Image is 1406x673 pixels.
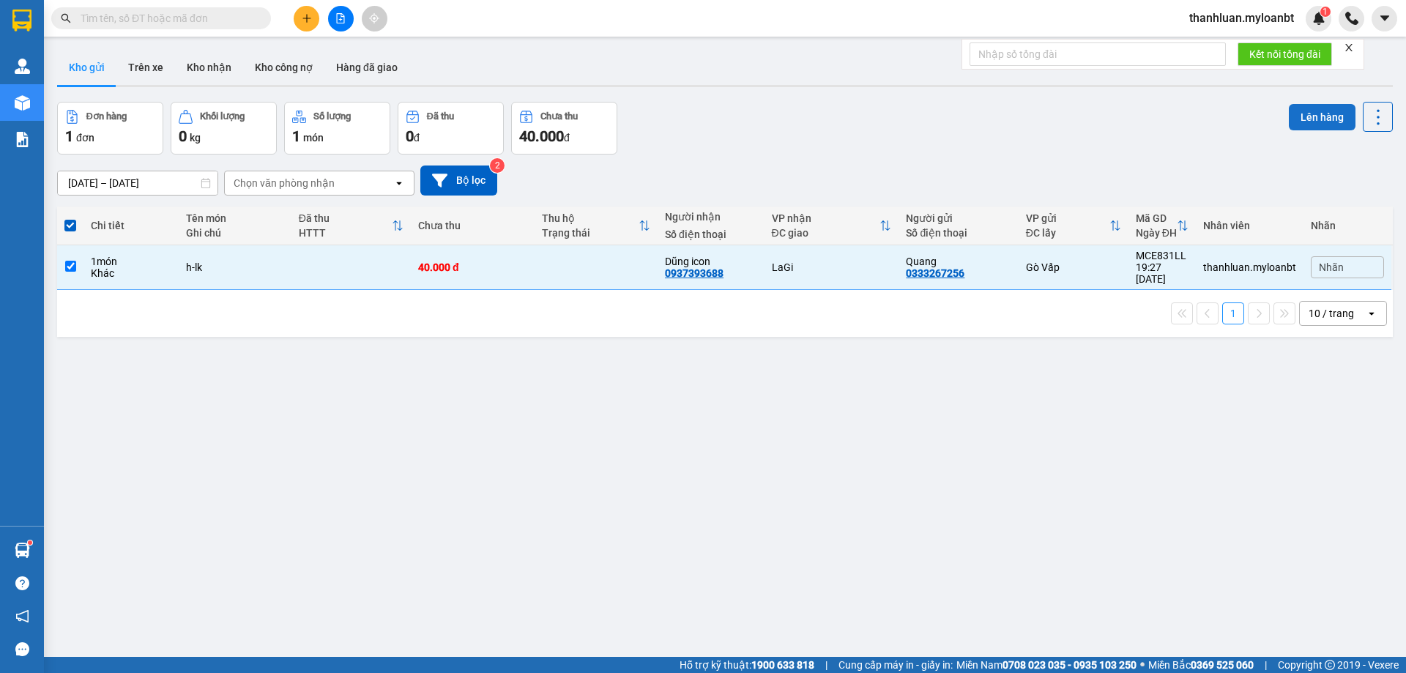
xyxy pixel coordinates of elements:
[91,267,171,279] div: Khác
[1136,212,1177,224] div: Mã GD
[15,95,30,111] img: warehouse-icon
[234,176,335,190] div: Chọn văn phòng nhận
[28,540,32,545] sup: 1
[519,127,564,145] span: 40.000
[15,642,29,656] span: message
[175,50,243,85] button: Kho nhận
[1003,659,1137,671] strong: 0708 023 035 - 0935 103 250
[1203,220,1296,231] div: Nhân viên
[1323,7,1328,17] span: 1
[284,102,390,155] button: Số lượng1món
[418,261,527,273] div: 40.000 đ
[294,6,319,31] button: plus
[906,267,964,279] div: 0333267256
[1203,261,1296,273] div: thanhluan.myloanbt
[1320,7,1331,17] sup: 1
[313,111,351,122] div: Số lượng
[65,127,73,145] span: 1
[665,228,757,240] div: Số điện thoại
[420,166,497,196] button: Bộ lọc
[1026,261,1121,273] div: Gò Vấp
[369,13,379,23] span: aim
[1344,42,1354,53] span: close
[186,227,283,239] div: Ghi chú
[116,50,175,85] button: Trên xe
[243,50,324,85] button: Kho công nợ
[406,127,414,145] span: 0
[171,102,277,155] button: Khối lượng0kg
[1311,220,1384,231] div: Nhãn
[751,659,814,671] strong: 1900 633 818
[838,657,953,673] span: Cung cấp máy in - giấy in:
[540,111,578,122] div: Chưa thu
[680,657,814,673] span: Hỗ trợ kỹ thuật:
[57,50,116,85] button: Kho gửi
[427,111,454,122] div: Đã thu
[200,111,245,122] div: Khối lượng
[1136,261,1189,285] div: 19:27 [DATE]
[61,13,71,23] span: search
[398,102,504,155] button: Đã thu0đ
[57,102,163,155] button: Đơn hàng1đơn
[15,132,30,147] img: solution-icon
[665,211,757,223] div: Người nhận
[15,59,30,74] img: warehouse-icon
[393,177,405,189] svg: open
[1019,207,1128,245] th: Toggle SortBy
[1178,9,1306,27] span: thanhluan.myloanbt
[1378,12,1391,25] span: caret-down
[1345,12,1358,25] img: phone-icon
[12,10,31,31] img: logo-vxr
[535,207,658,245] th: Toggle SortBy
[418,220,527,231] div: Chưa thu
[1366,308,1377,319] svg: open
[324,50,409,85] button: Hàng đã giao
[186,212,283,224] div: Tên món
[906,256,1011,267] div: Quang
[511,102,617,155] button: Chưa thu40.000đ
[564,132,570,144] span: đ
[1289,104,1355,130] button: Lên hàng
[303,132,324,144] span: món
[81,10,253,26] input: Tìm tên, số ĐT hoặc mã đơn
[15,576,29,590] span: question-circle
[1222,302,1244,324] button: 1
[1128,207,1196,245] th: Toggle SortBy
[1265,657,1267,673] span: |
[15,543,30,558] img: warehouse-icon
[542,212,639,224] div: Thu hộ
[490,158,505,173] sup: 2
[665,256,757,267] div: Dũng icon
[1191,659,1254,671] strong: 0369 525 060
[335,13,346,23] span: file-add
[1136,250,1189,261] div: MCE831LL
[956,657,1137,673] span: Miền Nam
[772,212,880,224] div: VP nhận
[772,261,892,273] div: LaGi
[1148,657,1254,673] span: Miền Bắc
[299,227,392,239] div: HTTT
[58,171,217,195] input: Select a date range.
[765,207,899,245] th: Toggle SortBy
[302,13,312,23] span: plus
[772,227,880,239] div: ĐC giao
[825,657,827,673] span: |
[1249,46,1320,62] span: Kết nối tổng đài
[906,227,1011,239] div: Số điện thoại
[542,227,639,239] div: Trạng thái
[15,609,29,623] span: notification
[76,132,94,144] span: đơn
[179,127,187,145] span: 0
[1309,306,1354,321] div: 10 / trang
[362,6,387,31] button: aim
[1026,227,1109,239] div: ĐC lấy
[91,256,171,267] div: 1 món
[970,42,1226,66] input: Nhập số tổng đài
[1312,12,1325,25] img: icon-new-feature
[299,212,392,224] div: Đã thu
[1026,212,1109,224] div: VP gửi
[1136,227,1177,239] div: Ngày ĐH
[1325,660,1335,670] span: copyright
[186,261,283,273] div: h-lk
[291,207,411,245] th: Toggle SortBy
